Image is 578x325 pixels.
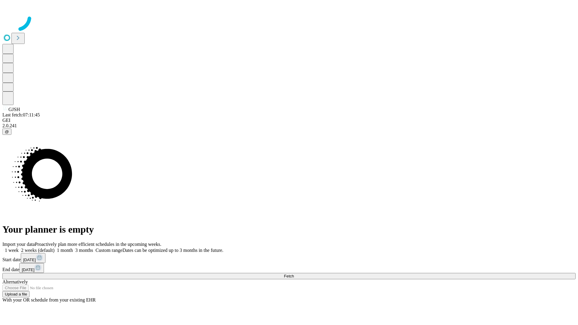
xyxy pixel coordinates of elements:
[95,248,122,253] span: Custom range
[2,112,40,117] span: Last fetch: 07:11:45
[2,118,576,123] div: GEI
[2,291,30,297] button: Upload a file
[8,107,20,112] span: GJSH
[2,263,576,273] div: End date
[22,268,34,272] span: [DATE]
[2,242,35,247] span: Import your data
[5,129,9,134] span: @
[2,279,28,284] span: Alternatively
[2,273,576,279] button: Fetch
[123,248,223,253] span: Dates can be optimized up to 3 months in the future.
[23,258,36,262] span: [DATE]
[35,242,161,247] span: Proactively plan more efficient schedules in the upcoming weeks.
[75,248,93,253] span: 3 months
[2,253,576,263] div: Start date
[284,274,294,278] span: Fetch
[2,297,96,302] span: With your OR schedule from your existing EHR
[2,123,576,128] div: 2.0.241
[21,248,54,253] span: 2 weeks (default)
[19,263,44,273] button: [DATE]
[5,248,19,253] span: 1 week
[21,253,45,263] button: [DATE]
[2,128,11,135] button: @
[2,224,576,235] h1: Your planner is empty
[57,248,73,253] span: 1 month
